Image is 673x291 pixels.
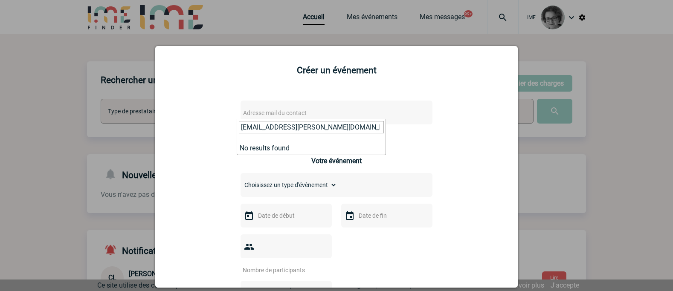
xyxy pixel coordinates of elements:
span: Adresse mail du contact [243,109,307,116]
input: Date de début [256,210,315,221]
li: No results found [237,141,386,155]
input: Nombre de participants [241,265,321,276]
h3: Votre événement [311,157,362,165]
input: Date de fin [357,210,415,221]
h2: Créer un événement [166,65,507,75]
